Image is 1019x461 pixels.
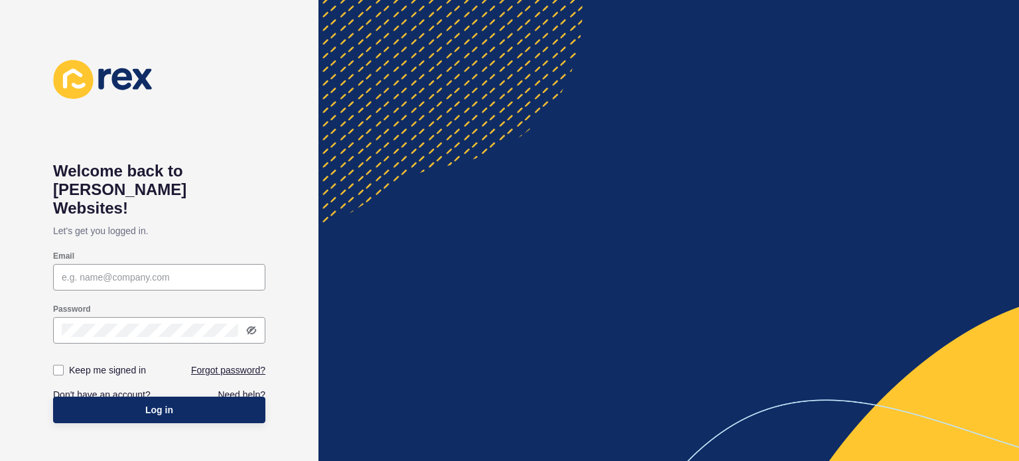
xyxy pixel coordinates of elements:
p: Let's get you logged in. [53,218,265,244]
label: Password [53,304,91,314]
input: e.g. name@company.com [62,271,257,284]
a: Need help? [218,388,265,401]
label: Email [53,251,74,261]
h1: Welcome back to [PERSON_NAME] Websites! [53,162,265,218]
a: Forgot password? [191,363,265,377]
a: Don't have an account? [53,388,151,401]
button: Log in [53,397,265,423]
span: Log in [145,403,173,417]
label: Keep me signed in [69,363,146,377]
